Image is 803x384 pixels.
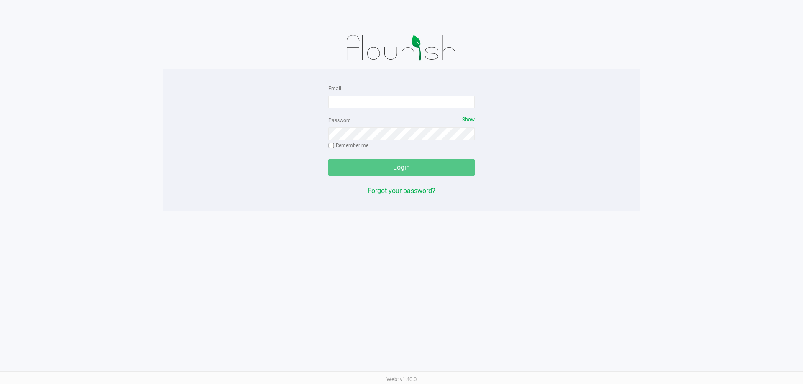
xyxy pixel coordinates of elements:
span: Show [462,117,475,122]
label: Email [328,85,341,92]
span: Web: v1.40.0 [386,376,417,382]
label: Remember me [328,142,368,149]
button: Forgot your password? [368,186,435,196]
label: Password [328,117,351,124]
input: Remember me [328,143,334,149]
